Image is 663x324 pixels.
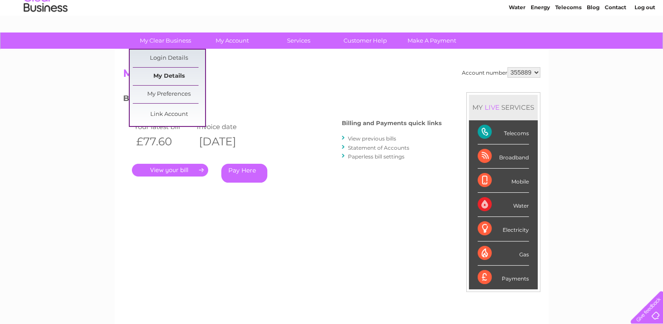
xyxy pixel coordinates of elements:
[195,133,258,151] th: [DATE]
[221,164,267,183] a: Pay Here
[133,68,205,85] a: My Details
[555,37,581,44] a: Telecoms
[123,92,442,108] h3: Bills and Payments
[133,106,205,123] a: Link Account
[483,103,501,112] div: LIVE
[262,32,335,49] a: Services
[478,266,529,289] div: Payments
[342,120,442,126] h4: Billing and Payments quick links
[133,86,205,103] a: My Preferences
[329,32,401,49] a: Customer Help
[478,217,529,241] div: Electricity
[478,193,529,217] div: Water
[23,23,68,50] img: logo.png
[196,32,268,49] a: My Account
[132,133,195,151] th: £77.60
[509,37,525,44] a: Water
[478,241,529,266] div: Gas
[469,95,538,120] div: MY SERVICES
[348,153,404,160] a: Paperless bill settings
[133,50,205,67] a: Login Details
[123,67,540,84] h2: My Account
[348,144,409,151] a: Statement of Accounts
[125,5,539,43] div: Clear Business is a trading name of Verastar Limited (registered in [GEOGRAPHIC_DATA] No. 3667643...
[531,37,550,44] a: Energy
[605,37,626,44] a: Contact
[478,169,529,193] div: Mobile
[195,121,258,133] td: Invoice date
[348,135,396,142] a: View previous bills
[396,32,468,49] a: Make A Payment
[498,4,558,15] a: 0333 014 3131
[132,164,208,176] a: .
[478,144,529,169] div: Broadband
[478,120,529,144] div: Telecoms
[129,32,202,49] a: My Clear Business
[462,67,540,78] div: Account number
[634,37,655,44] a: Log out
[587,37,599,44] a: Blog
